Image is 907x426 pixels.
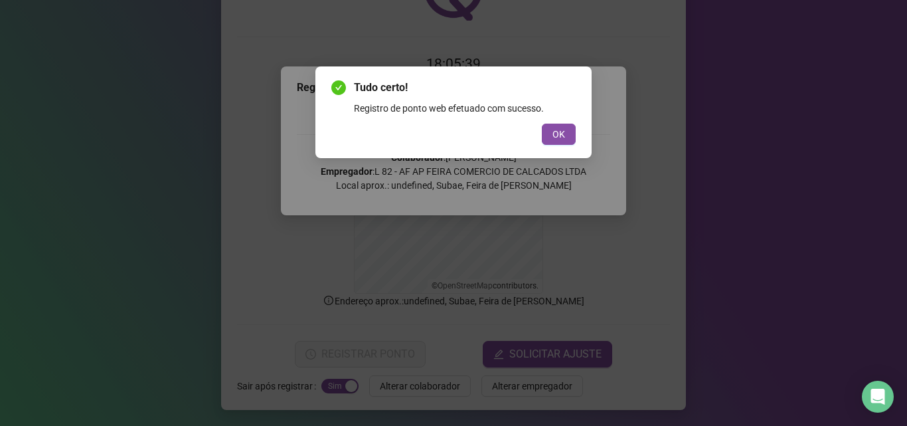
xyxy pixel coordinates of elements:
[354,80,576,96] span: Tudo certo!
[331,80,346,95] span: check-circle
[862,381,894,413] div: Open Intercom Messenger
[552,127,565,142] span: OK
[542,124,576,145] button: OK
[354,101,576,116] div: Registro de ponto web efetuado com sucesso.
